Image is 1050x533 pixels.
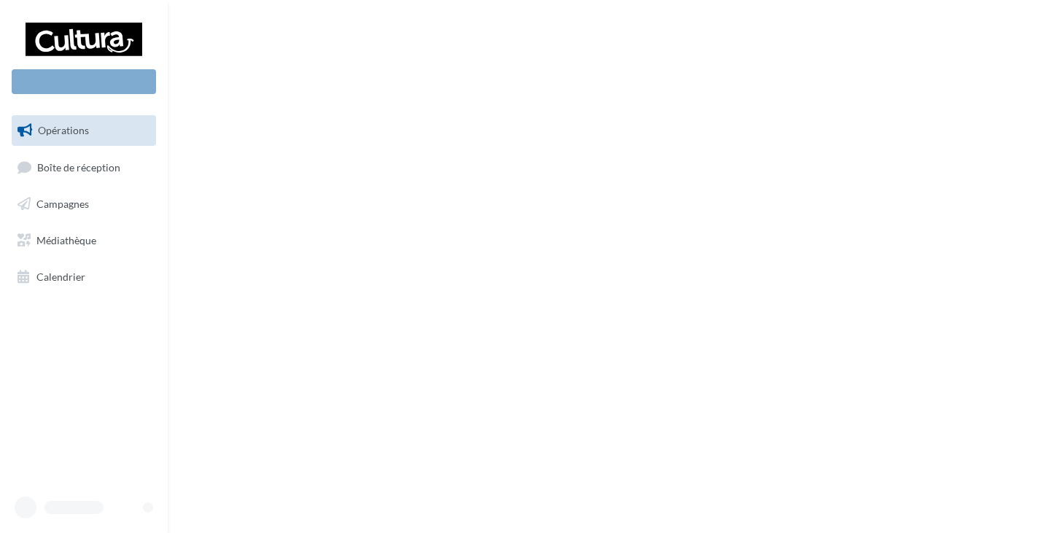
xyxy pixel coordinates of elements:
[37,160,120,173] span: Boîte de réception
[9,225,159,256] a: Médiathèque
[9,152,159,183] a: Boîte de réception
[36,270,85,282] span: Calendrier
[12,69,156,94] div: Nouvelle campagne
[9,115,159,146] a: Opérations
[9,262,159,292] a: Calendrier
[9,189,159,219] a: Campagnes
[36,198,89,210] span: Campagnes
[38,124,89,136] span: Opérations
[36,234,96,246] span: Médiathèque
